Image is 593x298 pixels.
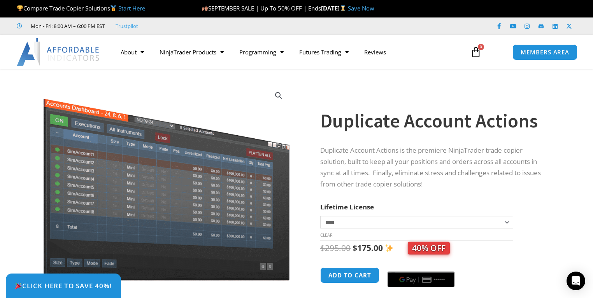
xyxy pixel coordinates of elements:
span: 40% OFF [408,242,450,254]
span: 0 [478,44,484,50]
img: 🥇 [111,5,116,11]
span: Mon - Fri: 8:00 AM – 6:00 PM EST [29,21,105,31]
label: Lifetime License [320,202,374,211]
img: 🍂 [202,5,208,11]
a: Programming [232,43,291,61]
a: 0 [459,41,493,63]
img: ⌛ [340,5,346,11]
span: SEPTEMBER SALE | Up To 50% OFF | Ends [202,4,321,12]
button: Add to cart [320,267,379,283]
span: Click Here to save 40%! [15,282,112,289]
span: $ [353,242,357,253]
a: Trustpilot [116,21,138,31]
bdi: 175.00 [353,242,383,253]
a: View full-screen image gallery [272,89,286,103]
p: Duplicate Account Actions is the premiere NinjaTrader trade copier solution, built to keep all yo... [320,145,547,190]
strong: [DATE] [321,4,348,12]
a: Save Now [348,4,374,12]
a: Reviews [356,43,394,61]
a: 🎉Click Here to save 40%! [6,274,121,298]
iframe: Secure express checkout frame [386,266,456,267]
img: 🏆 [17,5,23,11]
a: NinjaTrader Products [152,43,232,61]
h1: Duplicate Account Actions [320,107,547,134]
a: MEMBERS AREA [512,44,577,60]
bdi: 295.00 [320,242,351,253]
img: LogoAI | Affordable Indicators – NinjaTrader [17,38,100,66]
img: ✨ [385,244,393,252]
img: 🎉 [15,282,22,289]
nav: Menu [113,43,463,61]
span: $ [320,242,325,253]
div: Open Intercom Messenger [567,272,585,290]
span: Compare Trade Copier Solutions [17,4,145,12]
a: Futures Trading [291,43,356,61]
a: About [113,43,152,61]
span: MEMBERS AREA [521,49,569,55]
a: Clear options [320,232,332,238]
a: Start Here [118,4,145,12]
button: Buy with GPay [388,272,454,287]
